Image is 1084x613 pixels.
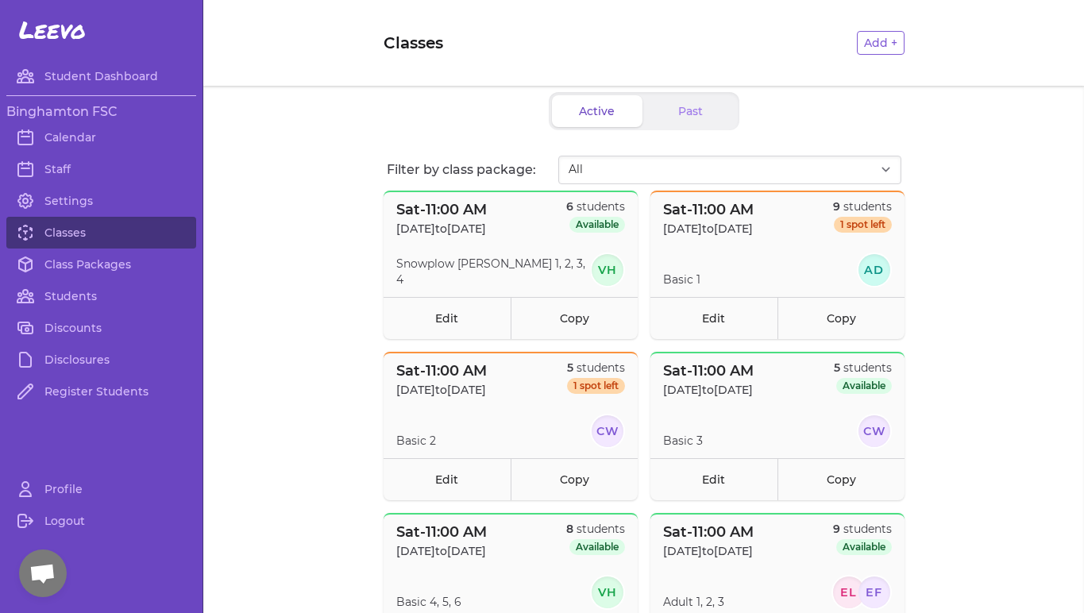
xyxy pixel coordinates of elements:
p: [DATE] to [DATE] [396,382,487,398]
p: Sat - 11:00 AM [663,199,754,221]
text: AD [863,263,885,277]
text: EL [840,585,858,600]
p: Sat - 11:00 AM [663,360,754,382]
p: Filter by class package: [387,160,558,179]
div: Open chat [19,549,67,597]
span: Available [836,378,892,394]
a: Edit [384,297,511,339]
p: Basic 1 [663,272,700,287]
a: Edit [650,458,777,500]
a: Calendar [6,121,196,153]
p: Basic 2 [396,433,436,449]
p: Adult 1, 2, 3 [663,594,724,610]
p: [DATE] to [DATE] [663,221,754,237]
p: Snowplow [PERSON_NAME] 1, 2, 3, 4 [396,256,591,287]
p: Sat - 11:00 AM [396,521,487,543]
p: students [566,199,625,214]
a: Logout [6,505,196,537]
text: VH [596,263,617,277]
span: 6 [566,199,573,214]
p: Basic 4, 5, 6 [396,594,461,610]
a: Discounts [6,312,196,344]
a: Settings [6,185,196,217]
p: students [833,521,892,537]
a: Copy [511,297,638,339]
text: CW [596,424,619,438]
p: Sat - 11:00 AM [663,521,754,543]
a: Edit [650,297,777,339]
span: 1 spot left [567,378,625,394]
p: [DATE] to [DATE] [663,543,754,559]
a: Student Dashboard [6,60,196,92]
a: Register Students [6,376,196,407]
p: [DATE] to [DATE] [396,543,487,559]
a: Staff [6,153,196,185]
button: Add + [857,31,905,55]
p: [DATE] to [DATE] [663,382,754,398]
span: Available [836,539,892,555]
a: Class Packages [6,249,196,280]
text: CW [862,424,885,438]
span: 5 [567,360,573,375]
a: Edit [384,458,511,500]
a: Classes [6,217,196,249]
button: Past [646,95,736,127]
p: students [834,360,892,376]
p: Sat - 11:00 AM [396,199,487,221]
span: 5 [834,360,840,375]
p: students [567,360,625,376]
p: [DATE] to [DATE] [396,221,487,237]
span: Available [569,539,625,555]
a: Copy [777,458,905,500]
a: Profile [6,473,196,505]
span: 9 [833,522,840,536]
span: 1 spot left [834,217,892,233]
p: Sat - 11:00 AM [396,360,487,382]
a: Disclosures [6,344,196,376]
a: Students [6,280,196,312]
text: EF [866,585,883,600]
p: students [566,521,625,537]
span: Available [569,217,625,233]
p: students [833,199,892,214]
span: 9 [833,199,840,214]
a: Copy [777,297,905,339]
text: VH [596,585,617,600]
h3: Binghamton FSC [6,102,196,121]
a: Copy [511,458,638,500]
span: Leevo [19,16,86,44]
p: Basic 3 [663,433,703,449]
button: Active [552,95,642,127]
span: 8 [566,522,573,536]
